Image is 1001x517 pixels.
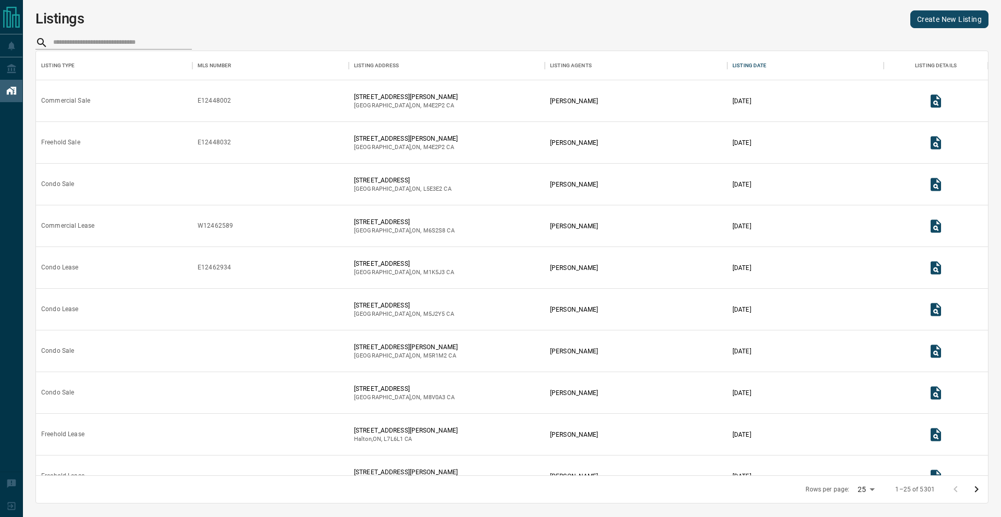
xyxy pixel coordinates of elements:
div: Listing Address [349,51,545,80]
p: [GEOGRAPHIC_DATA] , ON , CA [354,143,458,152]
span: m1k5j3 [423,269,445,276]
p: [GEOGRAPHIC_DATA] , ON , CA [354,393,455,402]
div: Condo Sale [41,180,74,189]
p: [PERSON_NAME] [550,305,598,314]
div: Listing Agents [545,51,727,80]
button: View Listing Details [925,299,946,320]
p: [PERSON_NAME] [550,347,598,356]
div: 25 [853,482,878,497]
p: [PERSON_NAME] [550,221,598,231]
div: Listing Type [36,51,192,80]
a: Create New Listing [910,10,988,28]
p: [STREET_ADDRESS] [354,259,454,268]
div: E12448002 [198,96,231,105]
p: [DATE] [733,180,751,189]
button: View Listing Details [925,132,946,153]
button: View Listing Details [925,341,946,362]
div: Condo Sale [41,347,74,355]
p: [PERSON_NAME] [550,138,598,147]
div: MLS Number [198,51,231,80]
p: [STREET_ADDRESS][PERSON_NAME] [354,134,458,143]
p: [PERSON_NAME] [550,472,598,481]
div: Listing Agents [550,51,592,80]
div: Listing Details [915,51,957,80]
button: View Listing Details [925,174,946,195]
div: Listing Date [733,51,767,80]
p: [STREET_ADDRESS] [354,217,455,227]
span: m5r1m2 [423,352,447,359]
div: Condo Lease [41,305,78,314]
p: [GEOGRAPHIC_DATA] , ON , CA [354,227,455,235]
p: [DATE] [733,430,751,439]
span: m5j2y5 [423,311,445,317]
div: Listing Type [41,51,75,80]
span: l5e3e2 [423,186,443,192]
p: [STREET_ADDRESS][PERSON_NAME] [354,426,458,435]
h1: Listings [35,10,84,27]
p: [STREET_ADDRESS] [354,384,455,393]
p: [DATE] [733,388,751,398]
p: [DATE] [733,138,751,147]
p: [STREET_ADDRESS][PERSON_NAME] [354,92,458,102]
p: Halton , ON , CA [354,435,458,444]
div: W12462589 [198,221,233,230]
div: E12462934 [198,263,231,272]
p: Rows per page: [805,485,849,494]
div: Listing Date [727,51,884,80]
p: [GEOGRAPHIC_DATA] , ON , CA [354,352,458,360]
p: [DATE] [733,305,751,314]
div: Listing Details [884,51,988,80]
p: [GEOGRAPHIC_DATA] , ON , CA [354,268,454,277]
span: m6s2s8 [423,227,446,234]
span: m4e2p2 [423,144,445,151]
button: View Listing Details [925,257,946,278]
p: [DATE] [733,472,751,481]
p: [DATE] [733,263,751,273]
div: Commercial Sale [41,96,90,105]
div: Freehold Sale [41,138,80,147]
button: Go to next page [966,479,987,500]
p: [GEOGRAPHIC_DATA] , ON , CA [354,185,451,193]
div: Freehold Lease [41,430,84,439]
p: [DATE] [733,347,751,356]
div: Listing Address [354,51,399,80]
p: [STREET_ADDRESS] [354,176,451,185]
p: [PERSON_NAME] [550,180,598,189]
button: View Listing Details [925,216,946,237]
span: l7l6l1 [384,436,403,442]
p: [STREET_ADDRESS][PERSON_NAME] [354,467,458,477]
p: [PERSON_NAME] [550,430,598,439]
div: Condo Lease [41,263,78,272]
p: [DATE] [733,96,751,106]
p: [GEOGRAPHIC_DATA] , ON , CA [354,102,458,110]
button: View Listing Details [925,424,946,445]
p: [GEOGRAPHIC_DATA] , ON , CA [354,310,454,318]
div: E12448032 [198,138,231,147]
p: [PERSON_NAME] [550,96,598,106]
p: [PERSON_NAME] [550,263,598,273]
p: [DATE] [733,221,751,231]
p: 1–25 of 5301 [895,485,935,494]
p: [STREET_ADDRESS] [354,301,454,310]
div: MLS Number [192,51,349,80]
span: m8v0a3 [423,394,446,401]
div: Commercial Lease [41,221,94,230]
button: View Listing Details [925,383,946,403]
button: View Listing Details [925,91,946,112]
span: m4e2p2 [423,102,445,109]
div: Freehold Lease [41,472,84,481]
div: Condo Sale [41,388,74,397]
p: [PERSON_NAME] [550,388,598,398]
button: View Listing Details [925,466,946,487]
p: [STREET_ADDRESS][PERSON_NAME] [354,342,458,352]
